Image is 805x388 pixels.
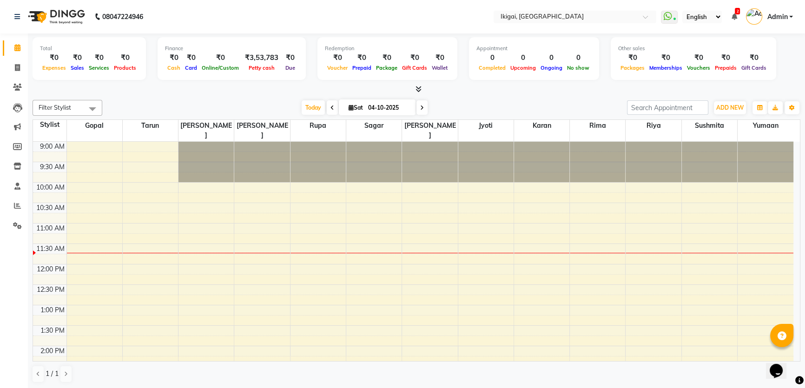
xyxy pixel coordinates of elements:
[738,120,793,132] span: yumaan
[350,65,374,71] span: Prepaid
[34,224,66,233] div: 11:00 AM
[183,65,199,71] span: Card
[183,53,199,63] div: ₹0
[39,305,66,315] div: 1:00 PM
[123,120,178,132] span: Tarun
[39,104,71,111] span: Filter Stylist
[766,351,796,379] iframe: chat widget
[365,101,412,115] input: 2025-10-04
[35,285,66,295] div: 12:30 PM
[282,53,298,63] div: ₹0
[682,120,737,132] span: sushmita
[565,53,592,63] div: 0
[38,162,66,172] div: 9:30 AM
[538,53,565,63] div: 0
[746,8,762,25] img: Admin
[234,120,290,141] span: [PERSON_NAME]
[199,53,241,63] div: ₹0
[627,100,708,115] input: Search Appointment
[400,65,429,71] span: Gift Cards
[350,53,374,63] div: ₹0
[402,120,457,141] span: [PERSON_NAME]
[685,65,713,71] span: Vouchers
[685,53,713,63] div: ₹0
[34,203,66,213] div: 10:30 AM
[34,183,66,192] div: 10:00 AM
[325,65,350,71] span: Voucher
[34,244,66,254] div: 11:30 AM
[241,53,282,63] div: ₹3,53,783
[246,65,277,71] span: Petty cash
[400,53,429,63] div: ₹0
[165,65,183,71] span: Cash
[458,120,514,132] span: jyoti
[716,104,744,111] span: ADD NEW
[476,45,592,53] div: Appointment
[67,120,122,132] span: Gopal
[38,142,66,151] div: 9:00 AM
[618,53,647,63] div: ₹0
[165,45,298,53] div: Finance
[626,120,681,132] span: riya
[346,120,402,132] span: sagar
[346,104,365,111] span: Sat
[86,53,112,63] div: ₹0
[33,120,66,130] div: Stylist
[647,53,685,63] div: ₹0
[46,369,59,379] span: 1 / 1
[325,45,450,53] div: Redemption
[739,53,769,63] div: ₹0
[647,65,685,71] span: Memberships
[40,45,139,53] div: Total
[514,120,569,132] span: karan
[476,65,508,71] span: Completed
[24,4,87,30] img: logo
[739,65,769,71] span: Gift Cards
[429,53,450,63] div: ₹0
[714,101,746,114] button: ADD NEW
[374,53,400,63] div: ₹0
[476,53,508,63] div: 0
[325,53,350,63] div: ₹0
[508,65,538,71] span: Upcoming
[429,65,450,71] span: Wallet
[283,65,297,71] span: Due
[538,65,565,71] span: Ongoing
[102,4,143,30] b: 08047224946
[508,53,538,63] div: 0
[565,65,592,71] span: No show
[618,65,647,71] span: Packages
[178,120,234,141] span: [PERSON_NAME]
[374,65,400,71] span: Package
[40,53,68,63] div: ₹0
[39,346,66,356] div: 2:00 PM
[570,120,625,132] span: rima
[40,65,68,71] span: Expenses
[767,12,787,22] span: Admin
[39,326,66,335] div: 1:30 PM
[199,65,241,71] span: Online/Custom
[35,264,66,274] div: 12:00 PM
[290,120,346,132] span: rupa
[68,53,86,63] div: ₹0
[112,65,139,71] span: Products
[731,13,737,21] a: 2
[713,65,739,71] span: Prepaids
[618,45,769,53] div: Other sales
[165,53,183,63] div: ₹0
[713,53,739,63] div: ₹0
[302,100,325,115] span: Today
[112,53,139,63] div: ₹0
[68,65,86,71] span: Sales
[86,65,112,71] span: Services
[735,8,740,14] span: 2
